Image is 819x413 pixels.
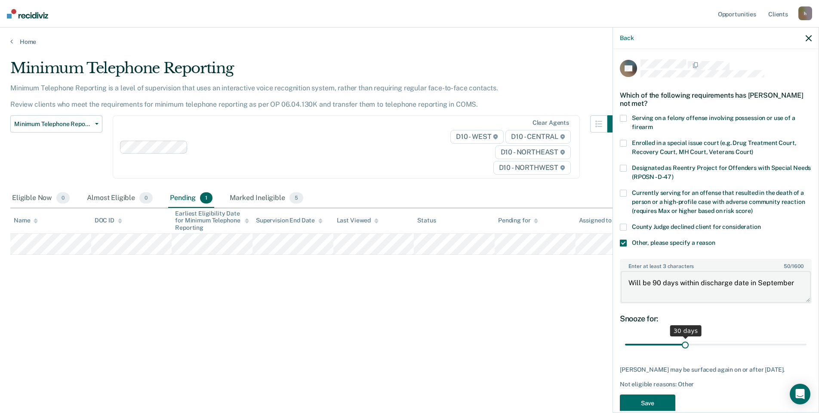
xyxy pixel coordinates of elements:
[790,384,810,404] div: Open Intercom Messenger
[450,130,504,144] span: D10 - WEST
[256,217,323,224] div: Supervision End Date
[620,381,812,388] div: Not eligible reasons: Other
[56,192,70,203] span: 0
[620,34,634,42] button: Back
[798,6,812,20] div: h
[337,217,379,224] div: Last Viewed
[632,189,805,214] span: Currently serving for an offense that resulted in the death of a person or a high-profile case wi...
[632,139,796,155] span: Enrolled in a special issue court (e.g. Drug Treatment Court, Recovery Court, MH Court, Veterans ...
[621,271,811,303] textarea: Will be 90 days within discharge date in September
[495,145,571,159] span: D10 - NORTHEAST
[10,59,625,84] div: Minimum Telephone Reporting
[228,189,305,208] div: Marked Ineligible
[620,366,812,373] div: [PERSON_NAME] may be surfaced again on or after [DATE].
[10,189,71,208] div: Eligible Now
[7,9,48,18] img: Recidiviz
[620,395,675,412] button: Save
[533,119,569,126] div: Clear agents
[289,192,303,203] span: 5
[14,120,92,128] span: Minimum Telephone Reporting
[85,189,154,208] div: Almost Eligible
[621,260,811,269] label: Enter at least 3 characters
[175,210,249,231] div: Earliest Eligibility Date for Minimum Telephone Reporting
[620,314,812,324] div: Snooze for:
[579,217,619,224] div: Assigned to
[168,189,214,208] div: Pending
[670,325,702,336] div: 30 days
[95,217,122,224] div: DOC ID
[498,217,538,224] div: Pending for
[620,84,812,114] div: Which of the following requirements has [PERSON_NAME] not met?
[632,223,761,230] span: County Judge declined client for consideration
[493,161,571,175] span: D10 - NORTHWEST
[632,164,811,180] span: Designated as Reentry Project for Offenders with Special Needs (RPOSN - D-47)
[784,263,790,269] span: 50
[14,217,38,224] div: Name
[139,192,153,203] span: 0
[505,130,571,144] span: D10 - CENTRAL
[784,263,803,269] span: / 1600
[10,84,498,108] p: Minimum Telephone Reporting is a level of supervision that uses an interactive voice recognition ...
[632,114,795,130] span: Serving on a felony offense involving possession or use of a firearm
[10,38,809,46] a: Home
[632,239,715,246] span: Other, please specify a reason
[417,217,436,224] div: Status
[200,192,212,203] span: 1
